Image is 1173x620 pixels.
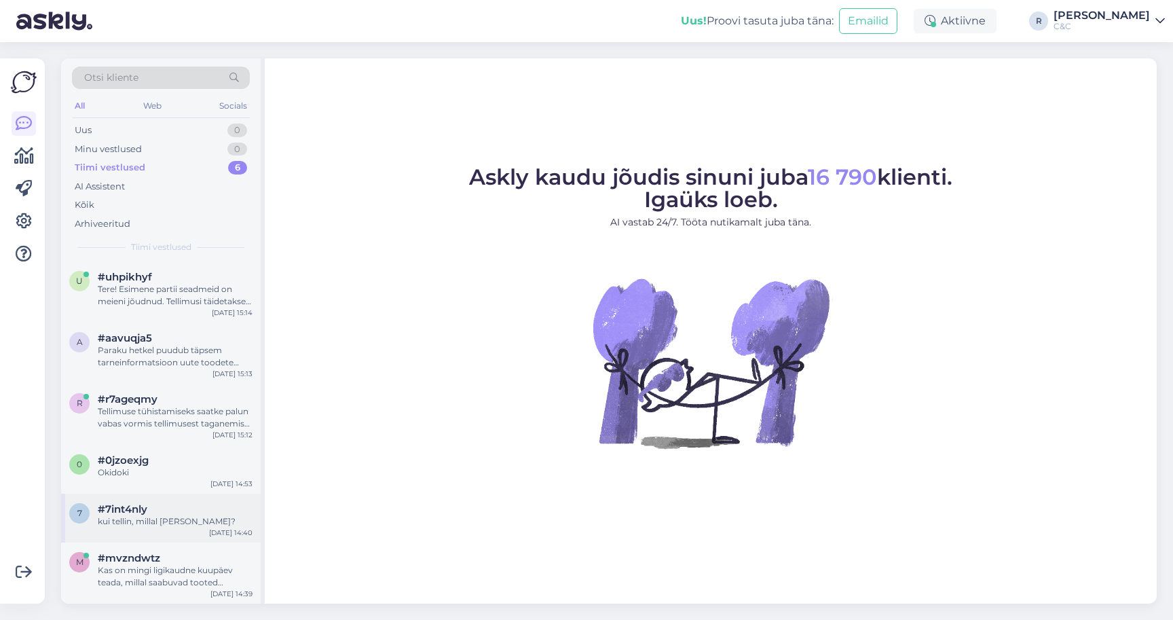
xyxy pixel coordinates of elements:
span: Otsi kliente [84,71,138,85]
div: [DATE] 15:14 [212,308,253,318]
div: Proovi tasuta juba täna: [681,13,834,29]
span: 7 [77,508,82,518]
div: R [1029,12,1048,31]
button: Emailid [839,8,897,34]
span: m [76,557,83,567]
span: #r7ageqmy [98,393,157,405]
div: Web [141,97,164,115]
span: #mvzndwtz [98,552,160,564]
div: Uus [75,124,92,137]
div: [DATE] 15:13 [212,369,253,379]
div: [DATE] 14:40 [209,528,253,538]
img: Askly Logo [11,69,37,95]
div: Aktiivne [914,9,997,33]
img: No Chat active [589,240,833,485]
span: Tiimi vestlused [131,241,191,253]
div: [DATE] 14:39 [210,589,253,599]
div: [DATE] 15:12 [212,430,253,440]
p: AI vastab 24/7. Tööta nutikamalt juba täna. [469,215,952,230]
span: u [76,276,83,286]
div: Minu vestlused [75,143,142,156]
div: 0 [227,124,247,137]
div: Tere! Esimene partii seadmeid on meieni jõudnud. Tellimusi täidetakse virtuaaljärjekorra alusel. ... [98,283,253,308]
div: Paraku hetkel puudub täpsem tarneinformatsioon uute toodete osas. Karm reaalsus meie regioonis ig... [98,344,253,369]
div: C&C [1054,21,1150,32]
div: kui tellin, millal [PERSON_NAME]? [98,515,253,528]
span: #7int4nly [98,503,147,515]
div: All [72,97,88,115]
div: [PERSON_NAME] [1054,10,1150,21]
div: Okidoki [98,467,253,479]
span: #aavuqja5 [98,332,152,344]
span: a [77,337,83,347]
div: Kas on mingi ligikaudne kuupäev teada, millal saabuvad tooted poodidesse? [98,564,253,589]
div: Kõik [75,198,94,212]
div: Arhiveeritud [75,217,130,231]
a: [PERSON_NAME]C&C [1054,10,1165,32]
div: 0 [227,143,247,156]
span: Askly kaudu jõudis sinuni juba klienti. Igaüks loeb. [469,164,952,213]
div: 6 [228,161,247,175]
span: r [77,398,83,408]
div: Tiimi vestlused [75,161,145,175]
div: AI Assistent [75,180,125,194]
span: 16 790 [808,164,877,190]
span: 0 [77,459,82,469]
span: #uhpikhyf [98,271,152,283]
b: Uus! [681,14,707,27]
div: Tellimuse tühistamiseks saatke palun vabas vormis tellimusest taganemise avaldus [EMAIL_ADDRESS][... [98,405,253,430]
div: [DATE] 14:53 [210,479,253,489]
div: Socials [217,97,250,115]
span: #0jzoexjg [98,454,149,467]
